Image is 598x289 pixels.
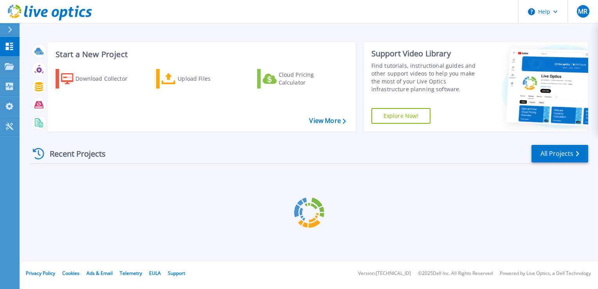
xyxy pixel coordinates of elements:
[26,270,55,276] a: Privacy Policy
[62,270,79,276] a: Cookies
[371,108,431,124] a: Explore Now!
[86,270,113,276] a: Ads & Email
[371,62,484,93] div: Find tutorials, instructional guides and other support videos to help you make the most of your L...
[418,271,493,276] li: © 2025 Dell Inc. All Rights Reserved
[371,49,484,59] div: Support Video Library
[500,271,591,276] li: Powered by Live Optics, a Dell Technology
[257,69,344,89] a: Cloud Pricing Calculator
[578,8,587,14] span: MR
[120,270,142,276] a: Telemetry
[168,270,185,276] a: Support
[30,144,116,163] div: Recent Projects
[149,270,161,276] a: EULA
[156,69,243,89] a: Upload Files
[56,69,143,89] a: Download Collector
[531,145,588,163] a: All Projects
[76,71,138,87] div: Download Collector
[56,50,346,59] h3: Start a New Project
[358,271,411,276] li: Version: [TECHNICAL_ID]
[309,117,346,125] a: View More
[279,71,341,87] div: Cloud Pricing Calculator
[178,71,240,87] div: Upload Files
